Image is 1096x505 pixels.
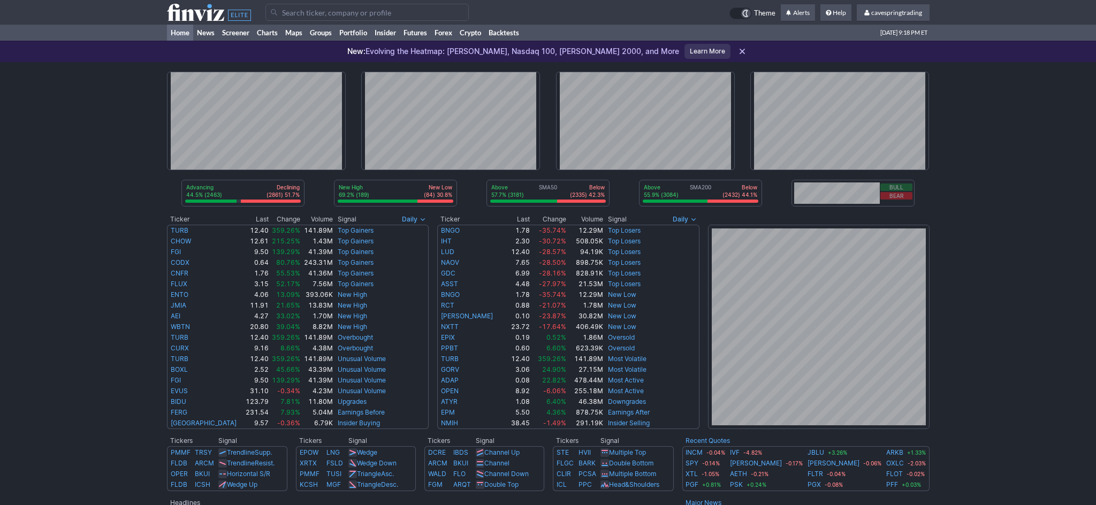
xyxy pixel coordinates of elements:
a: New Low [608,290,636,299]
a: [PERSON_NAME] [441,312,493,320]
p: Above [644,183,679,191]
a: Horizontal S/R [227,470,270,478]
span: 55.53% [276,269,300,277]
a: WALD [428,470,446,478]
a: FLTR [808,469,823,479]
span: 0.52% [546,333,566,341]
a: HVII [579,448,591,456]
a: AEI [171,312,180,320]
a: CODX [171,258,189,266]
th: Last [243,214,269,225]
td: 255.18M [567,386,604,396]
td: 8.92 [506,386,530,396]
a: Top Losers [608,248,641,256]
span: 215.25% [272,237,300,245]
a: PSK [730,479,743,490]
a: EPOW [300,448,318,456]
td: 9.50 [243,247,269,257]
a: Upgrades [338,397,367,405]
span: Desc. [381,480,398,488]
div: SMA50 [490,183,606,200]
a: Learn More [684,44,730,59]
a: ICSH [195,480,210,488]
span: -21.07% [539,301,566,309]
a: Theme [729,7,775,19]
a: TriangleAsc. [357,470,394,478]
a: ARQT [453,480,471,488]
p: (84) 30.8% [424,191,452,198]
td: 7.56M [301,279,333,289]
td: 1.76 [243,268,269,279]
a: Forex [431,25,456,41]
td: 1.43M [301,236,333,247]
a: Top Gainers [338,237,374,245]
a: Top Losers [608,237,641,245]
a: New High [338,301,367,309]
td: 0.64 [243,257,269,268]
p: Below [570,183,605,191]
a: INCM [686,447,703,458]
a: NAOV [441,258,459,266]
td: 4.06 [243,289,269,300]
a: News [193,25,218,41]
p: (2432) 44.1% [722,191,757,198]
a: FLDB [171,480,187,488]
a: Multiple Bottom [609,470,656,478]
a: Most Active [608,376,644,384]
span: New: [347,47,366,56]
a: Alerts [781,4,815,21]
a: Oversold [608,333,635,341]
a: ASST [441,280,458,288]
a: [PERSON_NAME] [808,458,859,469]
a: IVF [730,447,740,458]
a: FLOT [886,469,903,479]
a: BNGO [441,290,460,299]
a: STE [557,448,569,456]
th: Change [269,214,301,225]
span: 139.29% [272,376,300,384]
td: 41.39M [301,247,333,257]
a: SPY [686,458,698,469]
a: TrendlineSupp. [227,448,272,456]
a: BKUI [195,470,210,478]
span: 22.82% [542,376,566,384]
a: PGF [686,479,698,490]
a: DCRE [428,448,446,456]
a: Crypto [456,25,485,41]
td: 4.38M [301,343,333,354]
input: Search [265,4,469,21]
a: FSLD [326,459,343,467]
a: New Low [608,312,636,320]
a: Wedge Up [227,480,257,488]
a: New Low [608,301,636,309]
a: KCSH [300,480,318,488]
a: ENTO [171,290,188,299]
a: FLGC [557,459,574,467]
td: 4.27 [243,311,269,322]
a: Recent Quotes [686,437,730,445]
th: Last [506,214,530,225]
span: -28.57% [539,248,566,256]
a: PFF [886,479,898,490]
a: TURB [171,355,188,363]
a: [GEOGRAPHIC_DATA] [171,419,237,427]
a: New Low [608,323,636,331]
a: ARKB [886,447,903,458]
span: Daily [673,214,688,225]
a: Insider Buying [338,419,380,427]
a: EPIX [441,333,455,341]
td: 3.15 [243,279,269,289]
td: 0.19 [506,332,530,343]
a: cavespringtrading [857,4,930,21]
a: BIDU [171,397,186,405]
a: Maps [281,25,306,41]
td: 898.75K [567,257,604,268]
a: New High [338,323,367,331]
td: 12.40 [243,354,269,364]
a: PPBT [441,344,458,352]
a: PCSA [579,470,596,478]
a: TRSY [195,448,212,456]
a: CURX [171,344,189,352]
a: New High [338,312,367,320]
